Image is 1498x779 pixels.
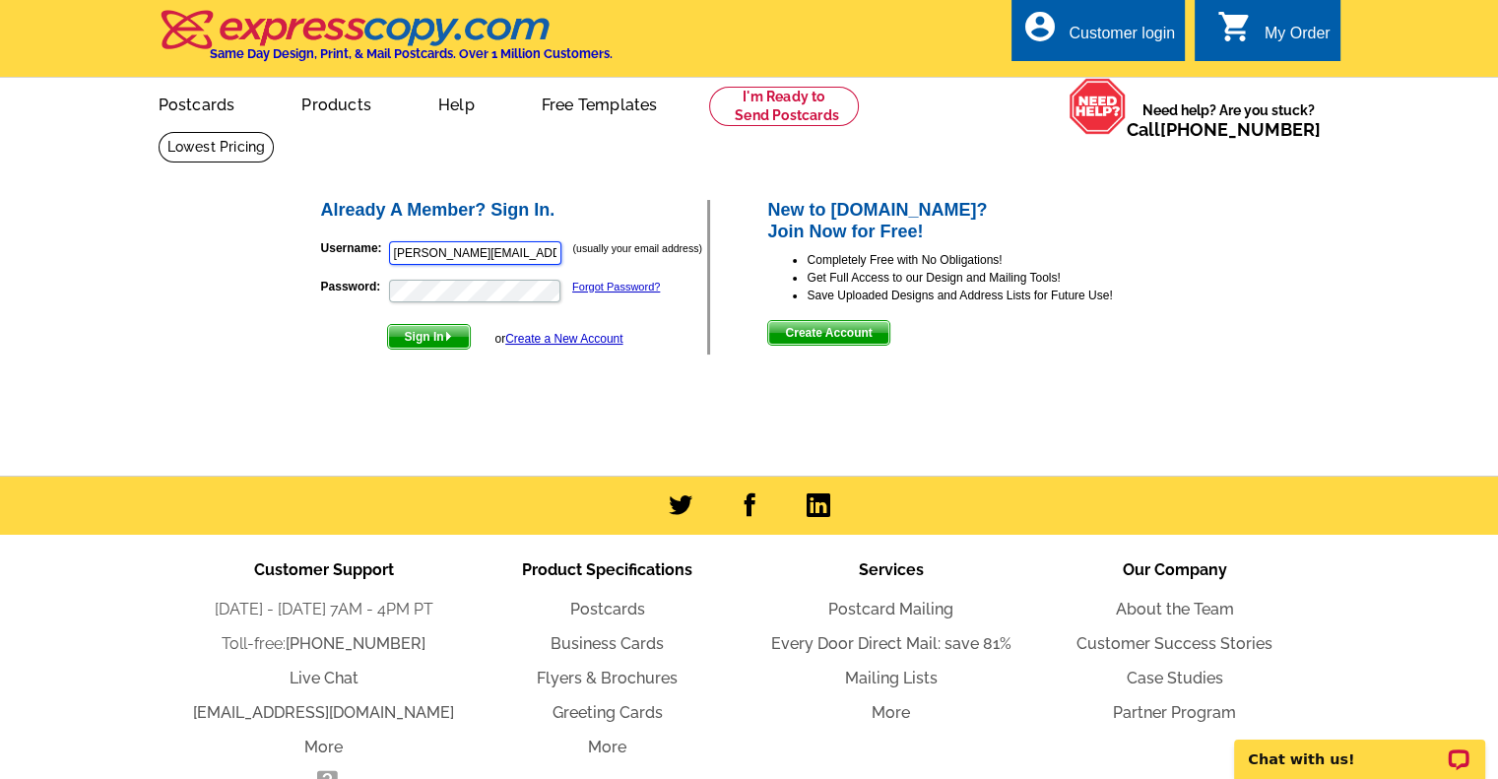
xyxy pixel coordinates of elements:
[254,560,394,579] span: Customer Support
[210,46,613,61] h4: Same Day Design, Print, & Mail Postcards. Over 1 Million Customers.
[388,325,470,349] span: Sign In
[1160,119,1321,140] a: [PHONE_NUMBER]
[807,287,1180,304] li: Save Uploaded Designs and Address Lists for Future Use!
[304,738,343,756] a: More
[1127,100,1331,140] span: Need help? Are you stuck?
[872,703,910,722] a: More
[290,669,358,687] a: Live Chat
[1116,600,1234,618] a: About the Team
[321,239,387,257] label: Username:
[127,80,267,126] a: Postcards
[494,330,622,348] div: or
[807,251,1180,269] li: Completely Free with No Obligations!
[570,600,645,618] a: Postcards
[1113,703,1236,722] a: Partner Program
[270,80,403,126] a: Products
[182,632,466,656] li: Toll-free:
[1221,717,1498,779] iframe: LiveChat chat widget
[768,321,888,345] span: Create Account
[407,80,506,126] a: Help
[1127,669,1223,687] a: Case Studies
[505,332,622,346] a: Create a New Account
[573,242,702,254] small: (usually your email address)
[553,703,663,722] a: Greeting Cards
[1265,25,1331,52] div: My Order
[1217,9,1253,44] i: shopping_cart
[1123,560,1227,579] span: Our Company
[387,324,471,350] button: Sign In
[767,200,1180,242] h2: New to [DOMAIN_NAME]? Join Now for Free!
[286,634,425,653] a: [PHONE_NUMBER]
[1069,78,1127,135] img: help
[807,269,1180,287] li: Get Full Access to our Design and Mailing Tools!
[510,80,689,126] a: Free Templates
[444,332,453,341] img: button-next-arrow-white.png
[859,560,924,579] span: Services
[1127,119,1321,140] span: Call
[771,634,1011,653] a: Every Door Direct Mail: save 81%
[828,600,953,618] a: Postcard Mailing
[1069,25,1175,52] div: Customer login
[845,669,938,687] a: Mailing Lists
[321,200,708,222] h2: Already A Member? Sign In.
[159,24,613,61] a: Same Day Design, Print, & Mail Postcards. Over 1 Million Customers.
[1217,22,1331,46] a: shopping_cart My Order
[1021,9,1057,44] i: account_circle
[767,320,889,346] button: Create Account
[1076,634,1272,653] a: Customer Success Stories
[537,669,678,687] a: Flyers & Brochures
[1021,22,1175,46] a: account_circle Customer login
[588,738,626,756] a: More
[572,281,660,292] a: Forgot Password?
[522,560,692,579] span: Product Specifications
[321,278,387,295] label: Password:
[551,634,664,653] a: Business Cards
[182,598,466,621] li: [DATE] - [DATE] 7AM - 4PM PT
[193,703,454,722] a: [EMAIL_ADDRESS][DOMAIN_NAME]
